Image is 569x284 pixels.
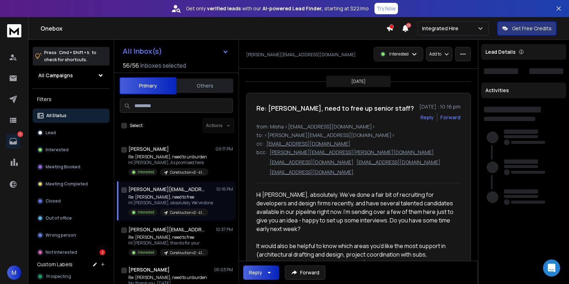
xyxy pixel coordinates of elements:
[262,5,323,12] strong: AI-powered Lead Finder,
[46,249,77,255] p: Not Interested
[128,146,169,153] h1: [PERSON_NAME]
[46,130,56,136] p: Lead
[216,186,233,192] p: 10:16 PM
[270,169,353,176] p: [EMAIL_ADDRESS][DOMAIN_NAME]
[6,134,20,148] a: 2
[374,3,398,14] button: Try Now
[170,250,204,256] p: Construction v2 - 41k Leads
[41,24,386,33] h1: Onebox
[429,51,441,57] p: Add to
[117,44,234,58] button: All Inbox(s)
[138,210,154,215] p: Interested
[420,114,434,121] button: Reply
[46,198,61,204] p: Closed
[138,169,154,175] p: Interested
[130,123,143,128] label: Select
[170,170,204,175] p: Construction v2 - 41k Leads
[128,160,208,165] p: Hi [PERSON_NAME], As promised here
[33,177,110,191] button: Meeting Completed
[128,186,207,193] h1: [PERSON_NAME][EMAIL_ADDRESS][DOMAIN_NAME]
[138,250,154,255] p: Interested
[266,140,350,147] p: [EMAIL_ADDRESS][DOMAIN_NAME]
[17,131,23,137] p: 2
[46,164,80,170] p: Meeting Booked
[46,274,71,279] span: Prospecting
[123,61,139,70] span: 56 / 56
[249,269,262,276] div: Reply
[419,103,461,110] p: [DATE] : 10:16 pm
[33,211,110,225] button: Out of office
[128,194,213,200] p: Re: [PERSON_NAME], need to free
[256,149,267,176] p: bcc:
[256,140,264,147] p: cc:
[176,78,233,94] button: Others
[256,103,414,113] h1: Re: [PERSON_NAME], need to free up senior staff?
[186,5,369,12] p: Get only with our starting at $22/mo
[7,24,21,37] img: logo
[33,194,110,208] button: Closed
[7,265,21,280] button: M
[37,261,73,268] h3: Custom Labels
[128,154,208,160] p: Re: [PERSON_NAME], need to unburden
[256,132,461,139] p: to: <[PERSON_NAME][EMAIL_ADDRESS][DOMAIN_NAME]>
[33,269,110,284] button: Prospecting
[543,259,560,277] div: Open Intercom Messenger
[285,265,325,280] button: Forward
[33,94,110,104] h3: Filters
[128,275,214,280] p: Re: [PERSON_NAME], need to unburden
[389,51,409,57] p: Interested
[33,228,110,242] button: Wrong person
[356,159,440,166] p: [EMAIL_ADDRESS][DOMAIN_NAME]
[422,25,461,32] p: Integrated Hire
[46,113,67,119] p: All Status
[243,265,279,280] button: Reply
[100,249,105,255] div: 2
[128,235,208,240] p: Re: [PERSON_NAME], need to free
[123,48,162,55] h1: All Inbox(s)
[140,61,186,70] h3: Inboxes selected
[377,5,396,12] p: Try Now
[33,160,110,174] button: Meeting Booked
[497,21,557,36] button: Get Free Credits
[214,267,233,273] p: 05:03 PM
[246,52,356,58] p: [PERSON_NAME][EMAIL_ADDRESS][DOMAIN_NAME]
[58,48,90,57] span: Cmd + Shift + k
[481,83,566,98] div: Activities
[33,109,110,123] button: All Status
[46,181,88,187] p: Meeting Completed
[256,123,461,130] p: from: Misha <[EMAIL_ADDRESS][DOMAIN_NAME]>
[38,72,73,79] h1: All Campaigns
[170,210,204,215] p: Construction v2 - 41k Leads
[33,143,110,157] button: Interested
[119,77,176,94] button: Primary
[128,240,208,246] p: Hi [PERSON_NAME], thanks for your
[216,227,233,232] p: 10:37 PM
[207,5,241,12] strong: verified leads
[351,79,366,84] p: [DATE]
[46,215,72,221] p: Out of office
[440,114,461,121] div: Forward
[216,146,233,152] p: 09:17 PM
[46,232,76,238] p: Wrong person
[46,147,69,153] p: Interested
[270,149,434,156] p: [PERSON_NAME][EMAIL_ADDRESS][PERSON_NAME][DOMAIN_NAME]
[406,23,411,28] span: 15
[33,68,110,83] button: All Campaigns
[44,49,96,63] p: Press to check for shortcuts.
[128,200,213,206] p: Hi [PERSON_NAME], absolutely. We've done
[33,126,110,140] button: Lead
[270,159,353,166] p: [EMAIL_ADDRESS][DOMAIN_NAME]
[128,266,170,273] h1: [PERSON_NAME]
[512,25,552,32] p: Get Free Credits
[33,245,110,259] button: Not Interested2
[485,48,516,56] p: Lead Details
[128,226,207,233] h1: [PERSON_NAME][EMAIL_ADDRESS][DOMAIN_NAME]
